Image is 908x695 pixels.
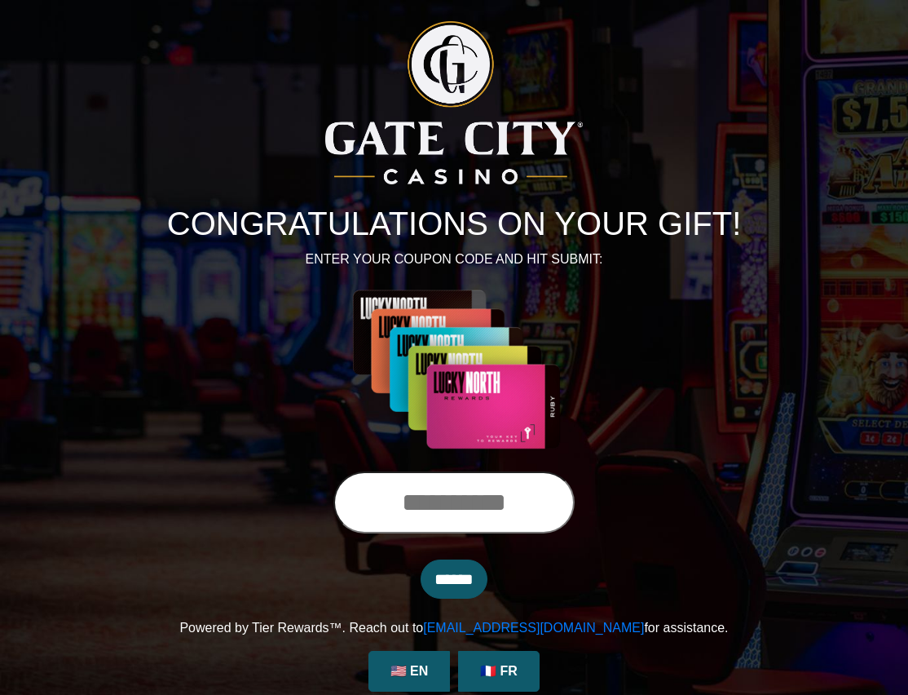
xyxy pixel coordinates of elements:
a: 🇫🇷 FR [458,651,540,692]
a: 🇺🇸 EN [368,651,450,692]
h1: CONGRATULATIONS ON YOUR GIFT! [75,204,833,243]
img: Center Image [309,289,599,452]
img: Logo [325,21,583,184]
a: [EMAIL_ADDRESS][DOMAIN_NAME] [423,621,644,635]
p: ENTER YOUR COUPON CODE AND HIT SUBMIT: [75,250,833,269]
div: Language Selection [364,651,544,692]
span: Powered by Tier Rewards™. Reach out to for assistance. [179,621,728,635]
